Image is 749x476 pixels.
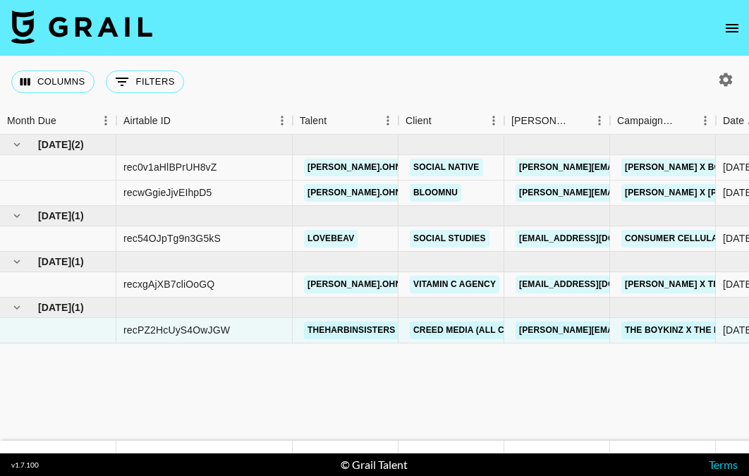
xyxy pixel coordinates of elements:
[71,138,84,152] span: ( 2 )
[304,184,412,202] a: [PERSON_NAME].ohno
[516,276,674,293] a: [EMAIL_ADDRESS][DOMAIN_NAME]
[617,107,675,135] div: Campaign (Type)
[406,107,432,135] div: Client
[304,276,412,293] a: [PERSON_NAME].ohno
[293,107,398,135] div: Talent
[71,209,84,223] span: ( 1 )
[304,230,358,248] a: lovebeav
[7,252,27,271] button: hide children
[11,10,152,44] img: Grail Talent
[516,159,745,176] a: [PERSON_NAME][EMAIL_ADDRESS][DOMAIN_NAME]
[410,159,483,176] a: Social Native
[718,14,746,42] button: open drawer
[123,323,230,337] div: recPZ2HcUyS4OwJGW
[300,107,327,135] div: Talent
[7,135,27,154] button: hide children
[695,110,716,131] button: Menu
[106,71,184,93] button: Show filters
[123,185,212,200] div: recwGgieJjvEIhpD5
[171,111,190,130] button: Sort
[7,298,27,317] button: hide children
[71,255,84,269] span: ( 1 )
[341,458,408,472] div: © Grail Talent
[589,110,610,131] button: Menu
[71,300,84,315] span: ( 1 )
[11,71,95,93] button: Select columns
[304,159,412,176] a: [PERSON_NAME].ohno
[327,111,346,130] button: Sort
[410,184,461,202] a: Bloomnu
[511,107,569,135] div: [PERSON_NAME]
[398,107,504,135] div: Client
[516,230,674,248] a: [EMAIL_ADDRESS][DOMAIN_NAME]
[272,110,293,131] button: Menu
[7,107,56,135] div: Month Due
[516,322,745,339] a: [PERSON_NAME][EMAIL_ADDRESS][DOMAIN_NAME]
[38,300,71,315] span: [DATE]
[123,277,214,291] div: recxgAjXB7cliOoGQ
[377,110,398,131] button: Menu
[123,107,171,135] div: Airtable ID
[709,458,738,471] a: Terms
[123,160,217,174] div: rec0v1aHlBPrUH8vZ
[569,111,589,130] button: Sort
[675,111,695,130] button: Sort
[504,107,610,135] div: Booker
[410,230,489,248] a: Social Studies
[7,206,27,226] button: hide children
[11,460,39,470] div: v 1.7.100
[483,110,504,131] button: Menu
[95,110,116,131] button: Menu
[304,322,398,339] a: theharbinsisters
[410,276,499,293] a: Vitamin C Agency
[38,209,71,223] span: [DATE]
[516,184,745,202] a: [PERSON_NAME][EMAIL_ADDRESS][DOMAIN_NAME]
[123,231,221,245] div: rec54OJpTg9n3G5kS
[610,107,716,135] div: Campaign (Type)
[38,255,71,269] span: [DATE]
[38,138,71,152] span: [DATE]
[56,111,76,130] button: Sort
[410,322,556,339] a: Creed Media (All Campaigns)
[432,111,451,130] button: Sort
[116,107,293,135] div: Airtable ID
